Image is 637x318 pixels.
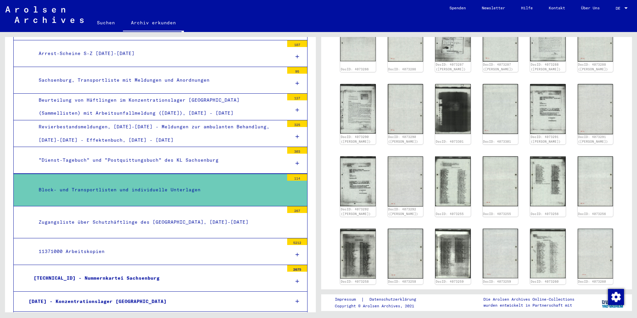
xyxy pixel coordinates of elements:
img: 002.jpg [388,229,423,279]
a: Archiv erkunden [123,15,184,32]
a: DocID: 4073286 [341,67,369,71]
div: 127 [287,94,307,100]
p: wurden entwickelt in Partnerschaft mit [483,302,574,308]
img: 001.jpg [435,84,471,134]
a: DocID: 4073291 ([PERSON_NAME]) [578,135,608,143]
div: Beurteilung von Häftlingen im Konzentrationslager [GEOGRAPHIC_DATA] (Sammellisten) mit Arbeitsunf... [34,94,284,120]
span: DE [616,6,623,11]
a: DocID: 4073287 ([PERSON_NAME]) [483,63,513,71]
img: 001.jpg [340,84,376,134]
a: DocID: 4073292 ([PERSON_NAME]) [341,207,371,216]
a: DocID: 4073258 [341,280,369,283]
a: DocID: 4073286 [388,67,416,71]
div: 303 [287,147,307,154]
a: DocID: 4073255 [436,212,464,216]
a: DocID: 4073260 [578,280,606,283]
div: Zugangsliste über Schutzhäftlinge des [GEOGRAPHIC_DATA], [DATE]-[DATE] [34,216,284,229]
a: DocID: 4073290 ([PERSON_NAME]) [341,135,371,143]
img: 002.jpg [578,156,613,206]
div: 107 [287,40,307,47]
img: 001.jpg [530,84,566,134]
a: DocID: 4073287 ([PERSON_NAME]) [436,63,466,71]
a: DocID: 4073292 ([PERSON_NAME]) [388,207,418,216]
img: 002.jpg [483,84,518,134]
img: yv_logo.png [600,294,625,311]
img: 001.jpg [340,156,376,206]
a: Impressum [335,296,361,303]
div: "Dienst-Tagebuch" und "Postquittungsbuch" des KL Sachsenburg [34,154,284,167]
a: DocID: 4073259 [483,280,511,283]
img: Zustimmung ändern [608,289,624,305]
img: 002.jpg [388,84,423,134]
div: 11371000 Arbeitskopien [34,245,284,258]
p: Die Arolsen Archives Online-Collections [483,296,574,302]
a: DocID: 4073290 ([PERSON_NAME]) [388,135,418,143]
a: Datenschutzerklärung [364,296,424,303]
a: DocID: 4073291 ([PERSON_NAME]) [531,135,561,143]
div: Sachsenburg, Transportliste mit Meldungen und Anordnungen [34,74,284,87]
img: 001.jpg [435,156,471,206]
p: Copyright © Arolsen Archives, 2021 [335,303,424,309]
div: Revierbestandsmeldungen, [DATE]-[DATE] - Meldungen zur ambulanten Behandlung, [DATE]-[DATE] - Eff... [34,120,284,146]
div: Arrest-Scheine S-Z [DATE]-[DATE] [34,47,284,60]
div: [TECHNICAL_ID] - Nummernkartei Sachsenburg [29,272,284,285]
div: 114 [287,174,307,181]
div: 325 [287,120,307,127]
img: 002.jpg [483,229,518,279]
a: DocID: 4073255 [483,212,511,216]
img: Arolsen_neg.svg [5,6,84,23]
a: DocID: 4073259 [436,280,464,283]
img: 002.jpg [578,84,613,134]
a: DocID: 4073256 [531,212,559,216]
img: 001.jpg [435,229,471,279]
div: 267 [287,206,307,213]
img: 001.jpg [530,229,566,279]
img: 001.jpg [530,156,566,206]
img: 002.jpg [388,156,423,206]
a: DocID: 4073256 [578,212,606,216]
div: Block- und Transportlisten und individuelle Unterlagen [34,183,284,196]
div: | [335,296,424,303]
a: DocID: 4073288 ([PERSON_NAME]) [531,63,561,71]
a: DocID: 4073260 [531,280,559,283]
a: DocID: 4073258 [388,280,416,283]
div: [DATE] - Konzentrationslager [GEOGRAPHIC_DATA] [24,295,285,308]
img: 001.jpg [340,229,376,279]
div: 95 [287,67,307,74]
a: DocID: 4073301 [483,140,511,143]
img: 002.jpg [578,229,613,279]
div: 5212 [287,238,307,245]
a: DocID: 4073288 ([PERSON_NAME]) [578,63,608,71]
img: 002.jpg [483,156,518,206]
div: 2675 [287,265,307,272]
a: Suchen [89,15,123,31]
a: DocID: 4073301 [436,140,464,143]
